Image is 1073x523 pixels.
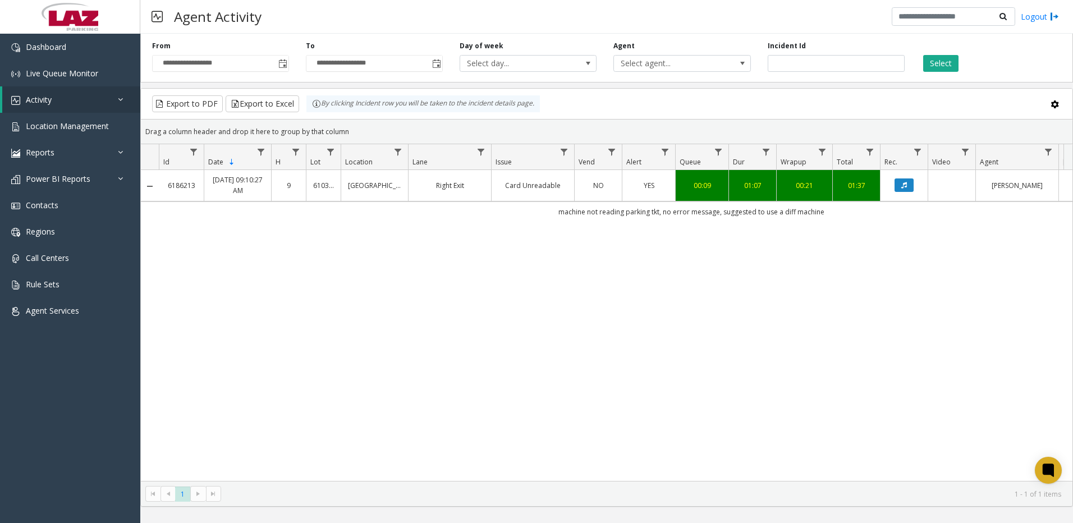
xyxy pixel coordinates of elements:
a: 00:09 [682,180,722,191]
img: 'icon' [11,70,20,79]
a: Id Filter Menu [186,144,201,159]
img: 'icon' [11,175,20,184]
a: Wrapup Filter Menu [815,144,830,159]
img: infoIcon.svg [312,99,321,108]
span: Lane [412,157,428,167]
span: NO [593,181,604,190]
a: Lot Filter Menu [323,144,338,159]
kendo-pager-info: 1 - 1 of 1 items [228,489,1061,499]
a: NO [581,180,615,191]
img: 'icon' [11,254,20,263]
a: Queue Filter Menu [711,144,726,159]
span: Queue [680,157,701,167]
span: Reports [26,147,54,158]
a: Video Filter Menu [958,144,973,159]
a: YES [629,180,668,191]
span: Agent Services [26,305,79,316]
a: [DATE] 09:10:27 AM [211,175,264,196]
span: Sortable [227,158,236,167]
span: Wrapup [781,157,806,167]
img: 'icon' [11,201,20,210]
button: Select [923,55,959,72]
label: From [152,41,171,51]
span: Dur [733,157,745,167]
span: Live Queue Monitor [26,68,98,79]
a: Dur Filter Menu [759,144,774,159]
a: Agent Filter Menu [1041,144,1056,159]
span: Lot [310,157,320,167]
button: Export to PDF [152,95,223,112]
span: Regions [26,226,55,237]
img: 'icon' [11,228,20,237]
a: 00:21 [783,180,826,191]
div: Drag a column header and drop it here to group by that column [141,122,1072,141]
a: [PERSON_NAME] [983,180,1052,191]
a: Date Filter Menu [254,144,269,159]
a: 6186213 [166,180,197,191]
span: Dashboard [26,42,66,52]
img: 'icon' [11,149,20,158]
button: Export to Excel [226,95,299,112]
a: 01:07 [736,180,769,191]
a: Rec. Filter Menu [910,144,925,159]
a: 01:37 [840,180,873,191]
label: Agent [613,41,635,51]
a: [GEOGRAPHIC_DATA] [348,180,401,191]
a: Card Unreadable [498,180,567,191]
img: logout [1050,11,1059,22]
img: pageIcon [152,3,163,30]
img: 'icon' [11,96,20,105]
a: Alert Filter Menu [658,144,673,159]
span: Video [932,157,951,167]
a: Lane Filter Menu [474,144,489,159]
span: Vend [579,157,595,167]
span: Total [837,157,853,167]
span: Select agent... [614,56,723,71]
a: H Filter Menu [288,144,304,159]
span: H [276,157,281,167]
a: Vend Filter Menu [604,144,620,159]
a: 610316 [313,180,334,191]
span: Date [208,157,223,167]
img: 'icon' [11,281,20,290]
div: By clicking Incident row you will be taken to the incident details page. [306,95,540,112]
img: 'icon' [11,122,20,131]
span: Rec. [884,157,897,167]
a: Location Filter Menu [391,144,406,159]
span: Id [163,157,169,167]
span: Location Management [26,121,109,131]
span: Rule Sets [26,279,59,290]
a: Right Exit [415,180,484,191]
label: Incident Id [768,41,806,51]
a: Total Filter Menu [863,144,878,159]
span: Alert [626,157,641,167]
span: Issue [496,157,512,167]
div: Data table [141,144,1072,481]
h3: Agent Activity [168,3,267,30]
span: Page 1 [175,487,190,502]
a: Logout [1021,11,1059,22]
span: Contacts [26,200,58,210]
span: Call Centers [26,253,69,263]
span: Activity [26,94,52,105]
a: Issue Filter Menu [557,144,572,159]
span: Power BI Reports [26,173,90,184]
a: 9 [278,180,299,191]
img: 'icon' [11,307,20,316]
span: Agent [980,157,998,167]
a: Activity [2,86,140,113]
span: Toggle popup [430,56,442,71]
label: Day of week [460,41,503,51]
label: To [306,41,315,51]
a: Collapse Details [141,182,159,191]
img: 'icon' [11,43,20,52]
span: Location [345,157,373,167]
span: Toggle popup [276,56,288,71]
span: Select day... [460,56,569,71]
